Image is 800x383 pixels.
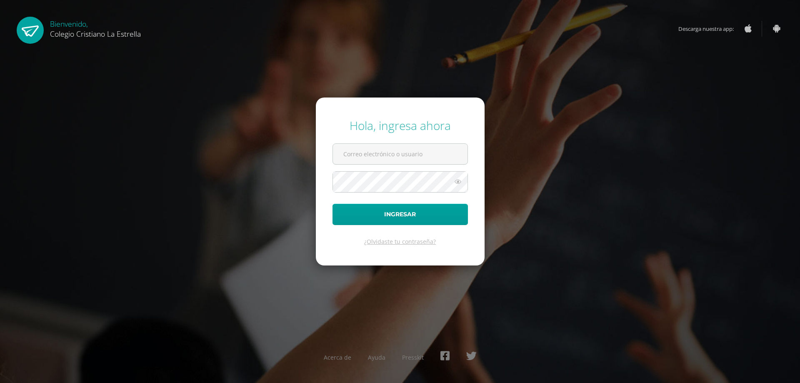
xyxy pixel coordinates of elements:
[50,29,141,39] span: Colegio Cristiano La Estrella
[50,17,141,39] div: Bienvenido,
[333,144,467,164] input: Correo electrónico o usuario
[368,353,385,361] a: Ayuda
[332,118,468,133] div: Hola, ingresa ahora
[402,353,424,361] a: Presskit
[332,204,468,225] button: Ingresar
[364,238,436,245] a: ¿Olvidaste tu contraseña?
[678,21,742,37] span: Descarga nuestra app:
[324,353,351,361] a: Acerca de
